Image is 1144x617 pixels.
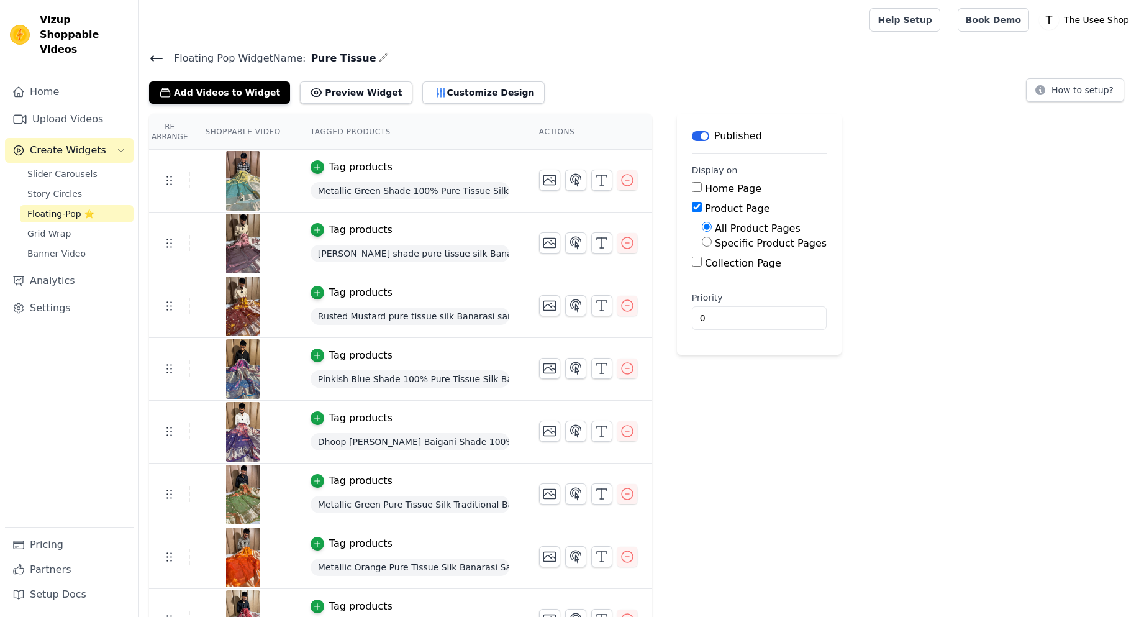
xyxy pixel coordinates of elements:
[311,348,393,363] button: Tag products
[296,114,524,150] th: Tagged Products
[311,496,509,513] span: Metallic Green Pure Tissue Silk Traditional Banarasi Saree
[311,182,509,199] span: Metallic Green Shade 100% Pure Tissue Silk Banarasi Saree
[539,483,560,505] button: Change Thumbnail
[311,285,393,300] button: Tag products
[311,245,509,262] span: [PERSON_NAME] shade pure tissue silk Banarasi saree
[311,536,393,551] button: Tag products
[5,107,134,132] a: Upload Videos
[1026,78,1124,102] button: How to setup?
[1026,87,1124,99] a: How to setup?
[20,225,134,242] a: Grid Wrap
[20,185,134,203] a: Story Circles
[5,557,134,582] a: Partners
[5,268,134,293] a: Analytics
[379,50,389,66] div: Edit Name
[311,308,509,325] span: Rusted Mustard pure tissue silk Banarasi saree
[715,222,801,234] label: All Product Pages
[5,138,134,163] button: Create Widgets
[422,81,545,104] button: Customize Design
[10,25,30,45] img: Vizup
[27,188,82,200] span: Story Circles
[190,114,295,150] th: Shoppable Video
[539,358,560,379] button: Change Thumbnail
[329,348,393,363] div: Tag products
[539,546,560,567] button: Change Thumbnail
[705,203,770,214] label: Product Page
[5,80,134,104] a: Home
[1059,9,1134,31] p: The Usee Shop
[524,114,652,150] th: Actions
[225,277,260,336] img: vizup-images-89b1.jpg
[869,8,940,32] a: Help Setup
[1045,14,1053,26] text: T
[329,411,393,426] div: Tag products
[311,433,509,450] span: Dhoop [PERSON_NAME] Baigani Shade 100% Pure Tissue Silk Banarasi Saree
[539,170,560,191] button: Change Thumbnail
[225,465,260,524] img: vizup-images-8f2a.jpg
[149,81,290,104] button: Add Videos to Widget
[311,559,509,576] span: Metallic Orange Pure Tissue Silk Banarasi Saree
[20,165,134,183] a: Slider Carousels
[225,339,260,399] img: vizup-images-2191.jpg
[539,421,560,442] button: Change Thumbnail
[311,473,393,488] button: Tag products
[27,227,71,240] span: Grid Wrap
[692,164,738,176] legend: Display on
[329,473,393,488] div: Tag products
[311,599,393,614] button: Tag products
[329,285,393,300] div: Tag products
[225,214,260,273] img: vizup-images-35a5.jpg
[40,12,129,57] span: Vizup Shoppable Videos
[329,536,393,551] div: Tag products
[306,51,376,66] span: Pure Tissue
[300,81,412,104] button: Preview Widget
[225,528,260,587] img: vizup-images-2b77.jpg
[225,151,260,211] img: vizup-images-09f6.jpg
[5,582,134,607] a: Setup Docs
[705,183,761,194] label: Home Page
[27,208,94,220] span: Floating-Pop ⭐
[715,237,827,249] label: Specific Product Pages
[539,295,560,316] button: Change Thumbnail
[329,599,393,614] div: Tag products
[705,257,781,269] label: Collection Page
[311,160,393,175] button: Tag products
[311,222,393,237] button: Tag products
[1039,9,1134,31] button: T The Usee Shop
[329,160,393,175] div: Tag products
[714,129,762,144] p: Published
[149,114,190,150] th: Re Arrange
[27,247,86,260] span: Banner Video
[225,402,260,462] img: vizup-images-bb3e.jpg
[164,51,306,66] span: Floating Pop Widget Name:
[20,205,134,222] a: Floating-Pop ⭐
[27,168,98,180] span: Slider Carousels
[692,291,827,304] label: Priority
[329,222,393,237] div: Tag products
[311,370,509,388] span: Pinkish Blue Shade 100% Pure Tissue Silk Banarasi Saree
[539,232,560,254] button: Change Thumbnail
[5,532,134,557] a: Pricing
[311,411,393,426] button: Tag products
[30,143,106,158] span: Create Widgets
[5,296,134,321] a: Settings
[958,8,1029,32] a: Book Demo
[20,245,134,262] a: Banner Video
